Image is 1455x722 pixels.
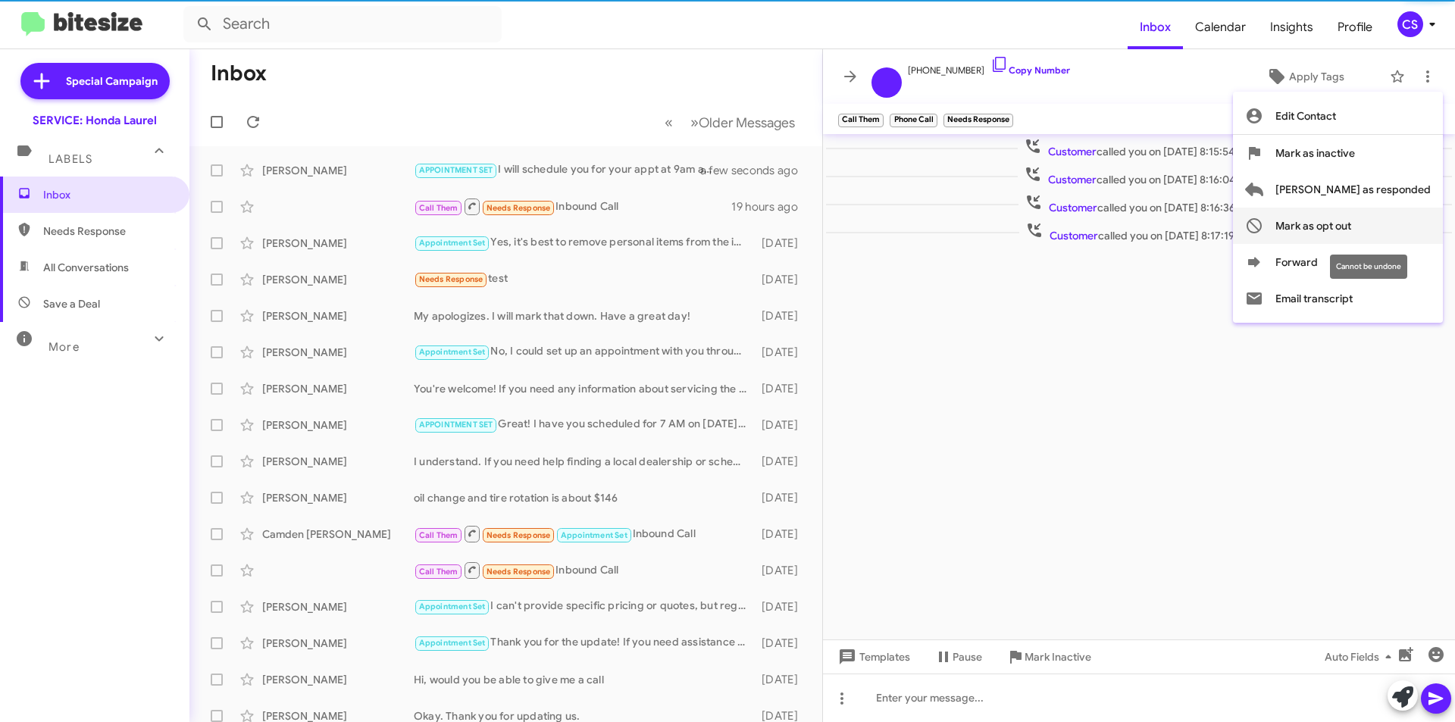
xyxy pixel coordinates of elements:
span: Edit Contact [1275,98,1336,134]
span: Mark as opt out [1275,208,1351,244]
button: Forward [1233,244,1443,280]
span: Mark as inactive [1275,135,1355,171]
button: Email transcript [1233,280,1443,317]
div: Cannot be undone [1330,255,1407,279]
span: [PERSON_NAME] as responded [1275,171,1431,208]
